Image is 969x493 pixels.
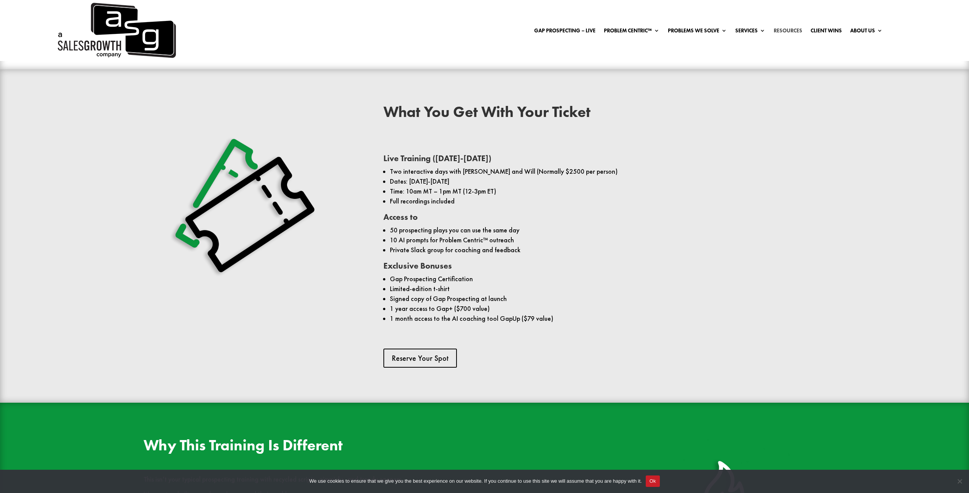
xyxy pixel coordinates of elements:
[735,28,765,36] a: Services
[956,477,963,485] span: No
[383,349,457,368] a: Reserve Your Spot
[390,245,825,255] li: Private Slack group for coaching and feedback
[390,294,825,304] li: Signed copy of Gap Prospecting at launch
[390,314,825,323] li: 1 month access to the AI coaching tool GapUp ($79 value)
[646,475,660,487] button: Ok
[534,28,595,36] a: Gap Prospecting – LIVE
[144,438,586,457] h2: Why This Training Is Different
[390,225,825,235] li: 50 prospecting plays you can use the same day
[383,104,825,123] h2: What You Get With Your Ticket
[390,235,825,245] li: 10 AI prompts for Problem Centric™ outreach
[604,28,659,36] a: Problem Centric™
[390,285,450,293] span: Limited-edition t-shirt
[169,129,321,282] img: Ticket Shadow
[390,304,825,314] li: 1 year access to Gap+ ($700 value)
[774,28,802,36] a: Resources
[383,213,825,225] h3: Access to
[383,262,825,274] h3: Exclusive Bonuses
[309,477,642,485] span: We use cookies to ensure that we give you the best experience on our website. If you continue to ...
[390,176,825,186] li: Dates: [DATE]-[DATE]
[390,197,455,205] span: Full recordings included
[390,166,825,176] li: Two interactive days with [PERSON_NAME] and Will (Normally $2500 per person)
[390,274,825,284] li: Gap Prospecting Certification
[850,28,883,36] a: About Us
[668,28,727,36] a: Problems We Solve
[383,154,825,166] h3: Live Training ([DATE]-[DATE])
[390,186,825,196] li: Time: 10am MT – 1pm MT (12-3pm ET)
[811,28,842,36] a: Client Wins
